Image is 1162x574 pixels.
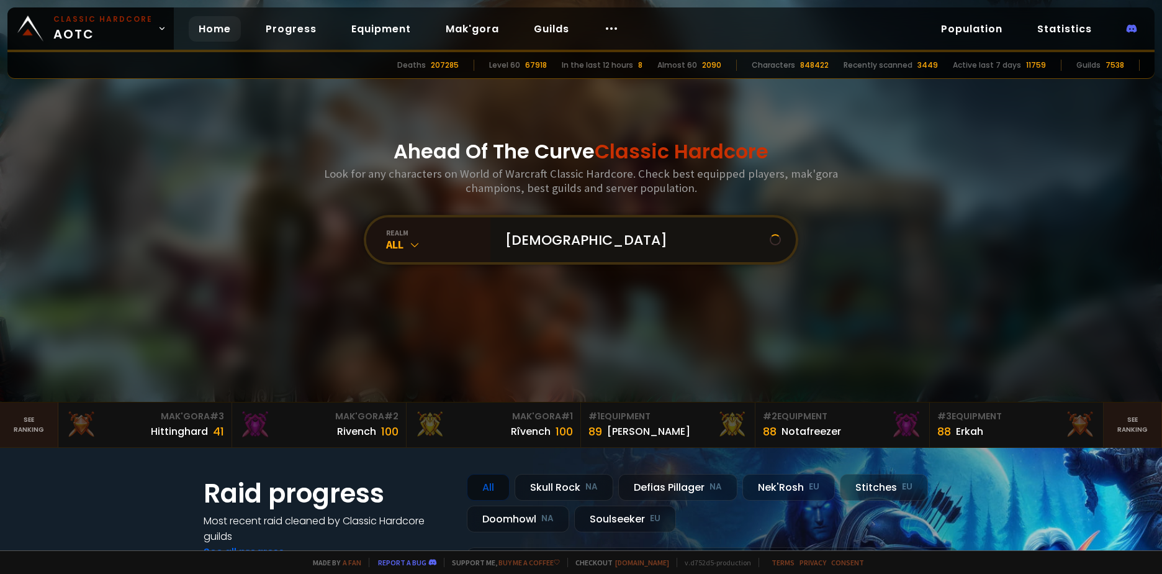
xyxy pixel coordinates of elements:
[800,60,829,71] div: 848422
[781,424,841,439] div: Notafreezer
[763,410,777,422] span: # 2
[567,558,669,567] span: Checkout
[799,558,826,567] a: Privacy
[840,474,928,501] div: Stitches
[709,481,722,493] small: NA
[931,16,1012,42] a: Population
[657,60,697,71] div: Almost 60
[742,474,835,501] div: Nek'Rosh
[467,506,569,532] div: Doomhowl
[1106,60,1124,71] div: 7538
[386,228,490,237] div: realm
[831,558,864,567] a: Consent
[189,16,241,42] a: Home
[384,410,399,422] span: # 2
[213,423,224,440] div: 41
[618,474,737,501] div: Defias Pillager
[343,558,361,567] a: a fan
[937,423,951,440] div: 88
[210,410,224,422] span: # 3
[702,60,721,71] div: 2090
[585,481,598,493] small: NA
[397,60,426,71] div: Deaths
[937,410,952,422] span: # 3
[431,60,459,71] div: 207285
[588,410,600,422] span: # 1
[7,7,174,50] a: Classic HardcoreAOTC
[588,410,747,423] div: Equipment
[525,60,547,71] div: 67918
[378,558,426,567] a: Report a bug
[341,16,421,42] a: Equipment
[66,410,225,423] div: Mak'Gora
[58,403,233,447] a: Mak'Gora#3Hittinghard41
[204,545,284,559] a: See all progress
[467,474,510,501] div: All
[53,14,153,43] span: AOTC
[1027,16,1102,42] a: Statistics
[956,424,983,439] div: Erkah
[489,60,520,71] div: Level 60
[677,558,751,567] span: v. d752d5 - production
[809,481,819,493] small: EU
[574,506,676,532] div: Soulseeker
[204,513,452,544] h4: Most recent raid cleaned by Classic Hardcore guilds
[595,137,768,165] span: Classic Hardcore
[1026,60,1046,71] div: 11759
[407,403,581,447] a: Mak'Gora#1Rîvench100
[1076,60,1101,71] div: Guilds
[151,424,208,439] div: Hittinghard
[498,558,560,567] a: Buy me a coffee
[902,481,912,493] small: EU
[337,424,376,439] div: Rivench
[1104,403,1162,447] a: Seeranking
[232,403,407,447] a: Mak'Gora#2Rivench100
[930,403,1104,447] a: #3Equipment88Erkah
[240,410,399,423] div: Mak'Gora
[607,424,690,439] div: [PERSON_NAME]
[381,423,399,440] div: 100
[772,558,795,567] a: Terms
[763,410,922,423] div: Equipment
[541,512,554,525] small: NA
[638,60,642,71] div: 8
[844,60,912,71] div: Recently scanned
[937,410,1096,423] div: Equipment
[524,16,579,42] a: Guilds
[386,237,490,252] div: All
[588,423,602,440] div: 89
[917,60,938,71] div: 3449
[204,474,452,513] h1: Raid progress
[256,16,327,42] a: Progress
[305,558,361,567] span: Made by
[755,403,930,447] a: #2Equipment88Notafreezer
[511,424,551,439] div: Rîvench
[562,60,633,71] div: In the last 12 hours
[953,60,1021,71] div: Active last 7 days
[752,60,795,71] div: Characters
[319,166,843,195] h3: Look for any characters on World of Warcraft Classic Hardcore. Check best equipped players, mak'g...
[615,558,669,567] a: [DOMAIN_NAME]
[436,16,509,42] a: Mak'gora
[498,217,770,262] input: Search a character...
[556,423,573,440] div: 100
[763,423,777,440] div: 88
[444,558,560,567] span: Support me,
[515,474,613,501] div: Skull Rock
[414,410,573,423] div: Mak'Gora
[581,403,755,447] a: #1Equipment89[PERSON_NAME]
[53,14,153,25] small: Classic Hardcore
[561,410,573,422] span: # 1
[650,512,660,525] small: EU
[394,137,768,166] h1: Ahead Of The Curve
